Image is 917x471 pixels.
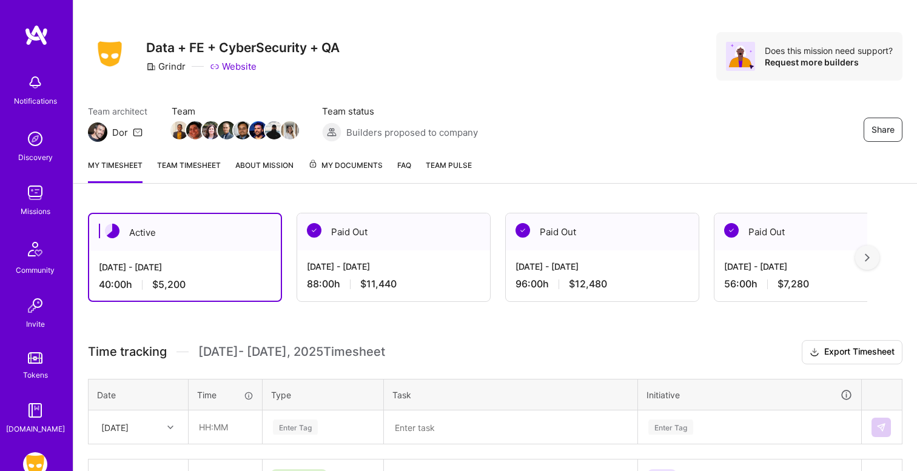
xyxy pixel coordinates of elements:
img: Paid Out [724,223,739,238]
img: guide book [23,398,47,423]
span: $11,440 [360,278,397,290]
img: Avatar [726,42,755,71]
img: Team Member Avatar [202,121,220,139]
span: Share [872,124,895,136]
img: Team Member Avatar [218,121,236,139]
div: Does this mission need support? [765,45,893,56]
span: Team Pulse [426,161,472,170]
i: icon Mail [133,127,143,137]
span: $7,280 [778,278,809,290]
span: $5,200 [152,278,186,291]
button: Export Timesheet [802,340,902,364]
a: Team timesheet [157,159,221,183]
div: [DATE] [101,421,129,433]
div: Community [16,264,55,276]
button: Share [864,118,902,142]
h3: Data + FE + CyberSecurity + QA [146,40,340,55]
div: 40:00 h [99,278,271,291]
img: Community [21,235,50,264]
div: 88:00 h [307,278,480,290]
div: [DATE] - [DATE] [724,260,898,273]
th: Type [263,379,384,410]
span: My Documents [308,159,383,172]
a: My Documents [308,159,383,183]
div: Enter Tag [648,418,693,436]
div: Invite [26,318,45,330]
div: 96:00 h [516,278,689,290]
span: Builders proposed to company [346,126,478,139]
div: Missions [21,205,50,218]
div: Discovery [18,151,53,164]
i: icon CompanyGray [146,62,156,72]
img: teamwork [23,181,47,205]
img: Team Member Avatar [265,121,283,139]
div: Paid Out [714,213,907,250]
div: Enter Tag [273,418,318,436]
img: Builders proposed to company [322,122,341,142]
span: [DATE] - [DATE] , 2025 Timesheet [198,344,385,359]
a: Team Member Avatar [187,120,203,141]
i: icon Download [810,346,819,359]
span: Time tracking [88,344,167,359]
div: [DATE] - [DATE] [99,261,271,273]
span: Team architect [88,105,147,118]
a: Team Member Avatar [250,120,266,141]
img: Invite [23,293,47,318]
img: bell [23,70,47,95]
th: Task [384,379,638,410]
a: My timesheet [88,159,143,183]
div: Initiative [647,388,853,402]
th: Date [89,379,189,410]
a: Team Member Avatar [219,120,235,141]
span: Team [172,105,298,118]
i: icon Chevron [167,424,173,430]
img: tokens [28,352,42,364]
img: Active [105,224,119,238]
div: Notifications [14,95,57,107]
a: Team Pulse [426,159,472,183]
div: Grindr [146,60,186,73]
a: Team Member Avatar [282,120,298,141]
img: Team Member Avatar [249,121,267,139]
div: Dor [112,126,128,139]
img: Team Architect [88,122,107,142]
div: [DATE] - [DATE] [516,260,689,273]
a: Website [210,60,257,73]
div: Active [89,214,281,251]
div: Time [197,389,254,401]
div: Request more builders [765,56,893,68]
div: Tokens [23,369,48,381]
a: Team Member Avatar [235,120,250,141]
span: Team status [322,105,478,118]
div: [DOMAIN_NAME] [6,423,65,435]
img: discovery [23,127,47,151]
a: Team Member Avatar [172,120,187,141]
a: Team Member Avatar [266,120,282,141]
div: Paid Out [506,213,699,250]
a: About Mission [235,159,294,183]
span: $12,480 [569,278,607,290]
img: Submit [876,423,886,432]
img: logo [24,24,49,46]
div: [DATE] - [DATE] [307,260,480,273]
img: Paid Out [516,223,530,238]
img: Team Member Avatar [281,121,299,139]
a: FAQ [397,159,411,183]
a: Team Member Avatar [203,120,219,141]
img: Team Member Avatar [186,121,204,139]
img: Team Member Avatar [170,121,189,139]
div: 56:00 h [724,278,898,290]
input: HH:MM [189,411,261,443]
img: Company Logo [88,38,132,70]
img: right [865,253,870,262]
img: Paid Out [307,223,321,238]
div: Paid Out [297,213,490,250]
img: Team Member Avatar [233,121,252,139]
